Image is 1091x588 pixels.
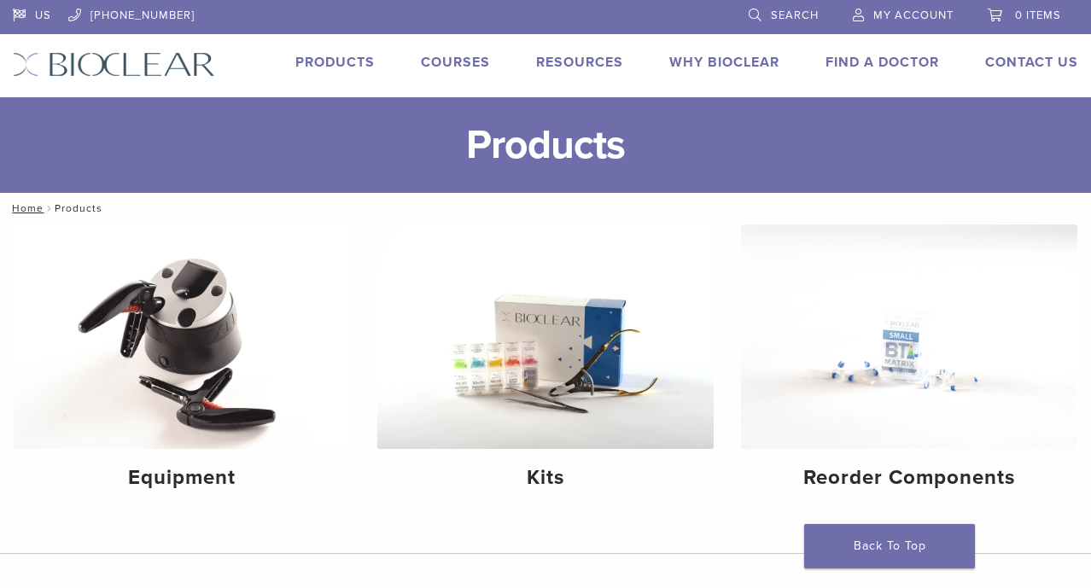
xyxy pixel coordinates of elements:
span: My Account [873,9,954,22]
img: Bioclear [13,52,215,77]
a: Courses [421,54,490,71]
h4: Equipment [27,463,336,493]
h4: Reorder Components [755,463,1064,493]
h4: Kits [391,463,700,493]
span: 0 items [1015,9,1061,22]
a: Contact Us [985,54,1078,71]
a: Find A Doctor [826,54,939,71]
img: Reorder Components [741,224,1077,449]
a: Resources [536,54,623,71]
img: Kits [377,224,714,449]
a: Why Bioclear [669,54,779,71]
a: Back To Top [804,524,975,568]
img: Equipment [14,224,350,449]
a: Reorder Components [741,224,1077,504]
a: Home [7,202,44,214]
a: Products [295,54,375,71]
span: Search [771,9,819,22]
a: Kits [377,224,714,504]
span: / [44,204,55,212]
a: Equipment [14,224,350,504]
